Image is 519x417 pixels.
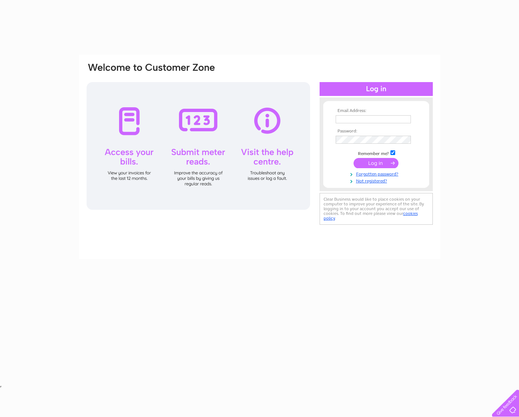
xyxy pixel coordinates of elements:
div: Clear Business would like to place cookies on your computer to improve your experience of the sit... [320,193,433,225]
a: cookies policy [324,211,418,221]
th: Email Address: [334,108,419,113]
a: Forgotten password? [336,170,419,177]
a: Not registered? [336,177,419,184]
td: Remember me? [334,149,419,157]
input: Submit [354,158,398,168]
th: Password: [334,129,419,134]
